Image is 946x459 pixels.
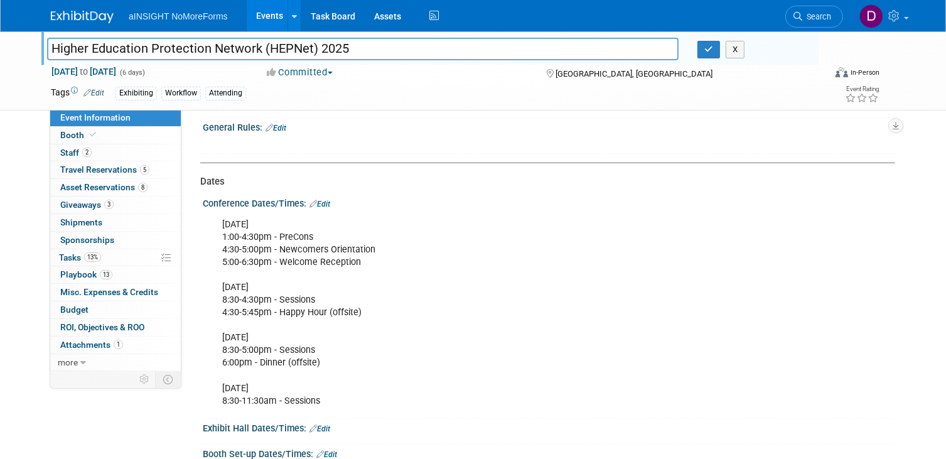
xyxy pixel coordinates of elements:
td: Personalize Event Tab Strip [134,371,156,387]
span: 8 [138,183,148,192]
span: Search [802,12,831,21]
span: more [58,357,78,367]
a: Travel Reservations5 [50,161,181,178]
a: Edit [83,89,104,97]
button: Committed [263,66,338,79]
a: Tasks13% [50,249,181,266]
span: [DATE] [DATE] [51,66,117,77]
span: 2 [82,148,92,157]
td: Tags [51,86,104,100]
span: Staff [60,148,92,158]
span: aINSIGHT NoMoreForms [129,11,228,21]
a: Budget [50,301,181,318]
span: Giveaways [60,200,114,210]
a: Staff2 [50,144,181,161]
div: Workflow [161,87,201,100]
span: Tasks [59,252,101,262]
span: 13% [84,252,101,262]
img: Dae Kim [859,4,883,28]
span: 3 [104,200,114,209]
span: Playbook [60,269,112,279]
span: Attachments [60,340,123,350]
a: Edit [309,200,330,208]
div: Dates [200,175,886,188]
a: Shipments [50,214,181,231]
a: Sponsorships [50,232,181,249]
span: (6 days) [119,68,145,77]
div: General Rules: [203,118,895,134]
div: [DATE] 1:00-4:30pm - PreCons 4:30-5:00pm - Newcomers Orientation 5:00-6:30pm - Welcome Reception ... [213,212,761,414]
a: Misc. Expenses & Credits [50,284,181,301]
div: Event Format [757,65,879,84]
span: Budget [60,305,89,315]
a: Search [785,6,843,28]
span: Event Information [60,112,131,122]
div: Exhibiting [116,87,157,100]
a: Attachments1 [50,337,181,354]
span: 13 [100,270,112,279]
a: Event Information [50,109,181,126]
div: Attending [205,87,246,100]
i: Booth reservation complete [90,131,96,138]
span: ROI, Objectives & ROO [60,322,144,332]
a: Playbook13 [50,266,181,283]
td: Toggle Event Tabs [156,371,181,387]
div: In-Person [850,68,879,77]
span: 1 [114,340,123,349]
a: Edit [309,424,330,433]
span: Travel Reservations [60,165,149,175]
div: Exhibit Hall Dates/Times: [203,419,895,435]
a: Edit [316,450,337,459]
div: Event Rating [845,86,879,92]
div: Conference Dates/Times: [203,194,895,210]
span: 5 [140,165,149,175]
span: Shipments [60,217,102,227]
span: [GEOGRAPHIC_DATA], [GEOGRAPHIC_DATA] [556,69,713,78]
span: Sponsorships [60,235,114,245]
a: more [50,354,181,371]
a: Edit [266,124,286,132]
span: Misc. Expenses & Credits [60,287,158,297]
span: Booth [60,130,99,140]
img: Format-Inperson.png [836,67,848,77]
span: Asset Reservations [60,182,148,192]
img: ExhibitDay [51,11,114,23]
a: Giveaways3 [50,197,181,213]
a: Asset Reservations8 [50,179,181,196]
button: X [726,41,745,58]
span: to [78,67,90,77]
a: Booth [50,127,181,144]
a: ROI, Objectives & ROO [50,319,181,336]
